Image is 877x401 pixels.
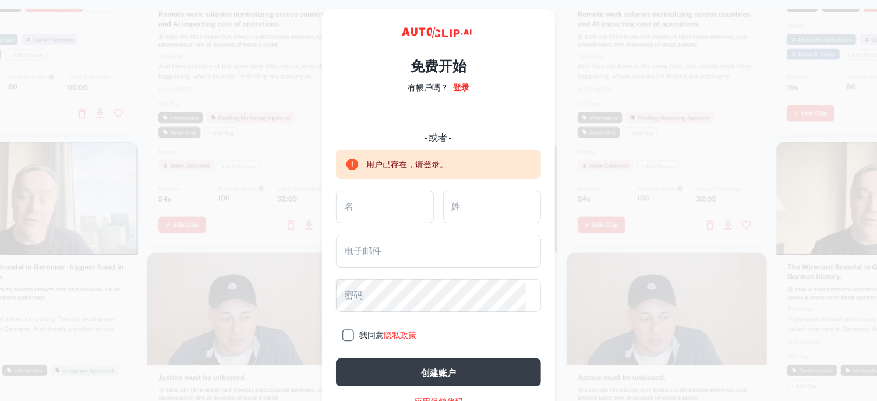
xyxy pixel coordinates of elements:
[359,330,384,340] font: 我同意
[408,83,448,92] font: 有帳戶嗎？
[425,132,452,143] font: - 或者 -
[453,83,469,92] font: 登录
[411,58,466,74] font: 免费开始
[336,358,541,386] button: 创建账户
[421,368,456,378] font: 创建账户
[384,330,416,340] a: 隐私政策
[453,81,469,94] a: 登录
[331,102,546,128] iframe: 使用 Google 按钮登录
[366,160,448,169] font: 用户已存在，请登录。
